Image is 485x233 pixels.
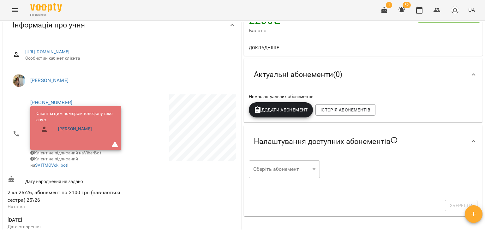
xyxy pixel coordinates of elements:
[249,160,320,178] div: ​
[249,27,418,34] span: Баланс
[451,6,459,15] img: avatar_s.png
[246,42,282,53] button: Докладніше
[254,136,398,146] span: Налаштування доступних абонементів
[249,44,279,51] span: Докладніше
[30,150,103,155] span: Клієнт не підписаний на ViberBot!
[248,92,479,101] div: Немає актуальних абонементів
[386,2,392,8] span: 1
[13,20,85,30] span: Інформація про учня
[13,74,25,87] img: Шевчук Аліна Олегівна
[8,189,121,203] span: 2 кл 25\26, абонемент по 2100 грн (навчається сестра) 25\26
[8,204,121,210] p: Нотатка
[30,13,62,17] span: For Business
[30,156,78,168] span: Клієнт не підписаний на !
[320,106,370,114] span: Історія абонементів
[390,136,398,144] svg: Якщо не обрано жодного, клієнт зможе побачити всі публічні абонементи
[35,163,67,168] a: SVITMOVck_bot
[25,55,231,62] span: Особистий кабінет клієнта
[466,4,477,16] button: UA
[315,104,375,116] button: Історія абонементів
[403,2,411,8] span: 52
[8,216,121,224] span: [DATE]
[30,77,69,83] a: [PERSON_NAME]
[244,58,482,91] div: Актуальні абонементи(0)
[8,3,23,18] button: Menu
[30,99,72,105] a: [PHONE_NUMBER]
[35,111,116,138] ul: Клієнт із цим номером телефону вже існує:
[244,125,482,158] div: Налаштування доступних абонементів
[58,126,92,132] a: [PERSON_NAME]
[254,70,342,80] span: Актуальні абонементи ( 0 )
[3,9,241,41] div: Інформація про учня
[6,174,122,186] div: Дату народження не задано
[8,224,121,230] p: Дата створення
[30,3,62,12] img: Voopty Logo
[249,102,313,117] button: Додати Абонемент
[25,49,70,54] a: [URL][DOMAIN_NAME]
[254,106,308,114] span: Додати Абонемент
[468,7,475,13] span: UA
